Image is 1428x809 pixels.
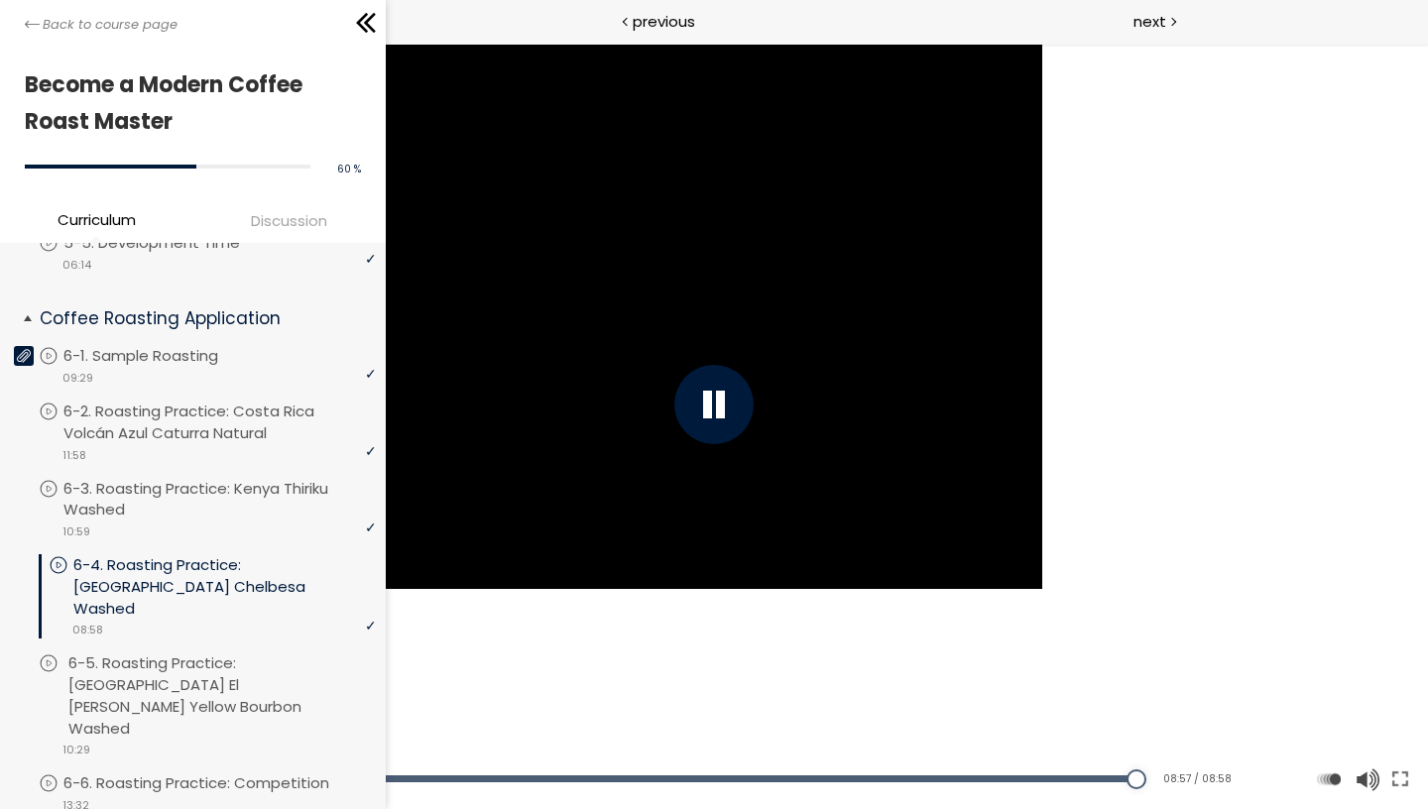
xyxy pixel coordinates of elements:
[1350,751,1379,807] button: Volume
[25,66,351,141] h1: Become a Modern Coffee Roast Master
[337,162,361,176] span: 60 %
[251,209,327,232] span: Discussion
[62,742,90,758] span: 10:29
[25,15,178,35] a: Back to course page
[40,306,361,331] p: Coffee Roasting Application
[62,370,93,387] span: 09:29
[62,447,86,464] span: 11:58
[62,257,91,274] span: 06:14
[1133,10,1166,33] span: next
[72,622,103,638] span: 08:58
[1314,751,1344,807] button: Play back rate
[63,232,280,254] p: 5-5. Development Time
[43,15,178,35] span: Back to course page
[1155,771,1232,787] div: 08:57 / 08:58
[63,345,258,367] p: 6-1. Sample Roasting
[63,401,376,444] p: 6-2. Roasting Practice: Costa Rica Volcán Azul Caturra Natural
[1311,751,1347,807] div: Change playback rate
[63,478,376,521] p: 6-3. Roasting Practice: Kenya Thiriku Washed
[68,652,381,739] p: 6-5. Roasting Practice: [GEOGRAPHIC_DATA] El [PERSON_NAME] Yellow Bourbon Washed
[633,10,695,33] span: previous
[62,523,90,540] span: 10:59
[73,554,376,619] p: 6-4. Roasting Practice: [GEOGRAPHIC_DATA] Chelbesa Washed
[58,208,136,231] span: Curriculum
